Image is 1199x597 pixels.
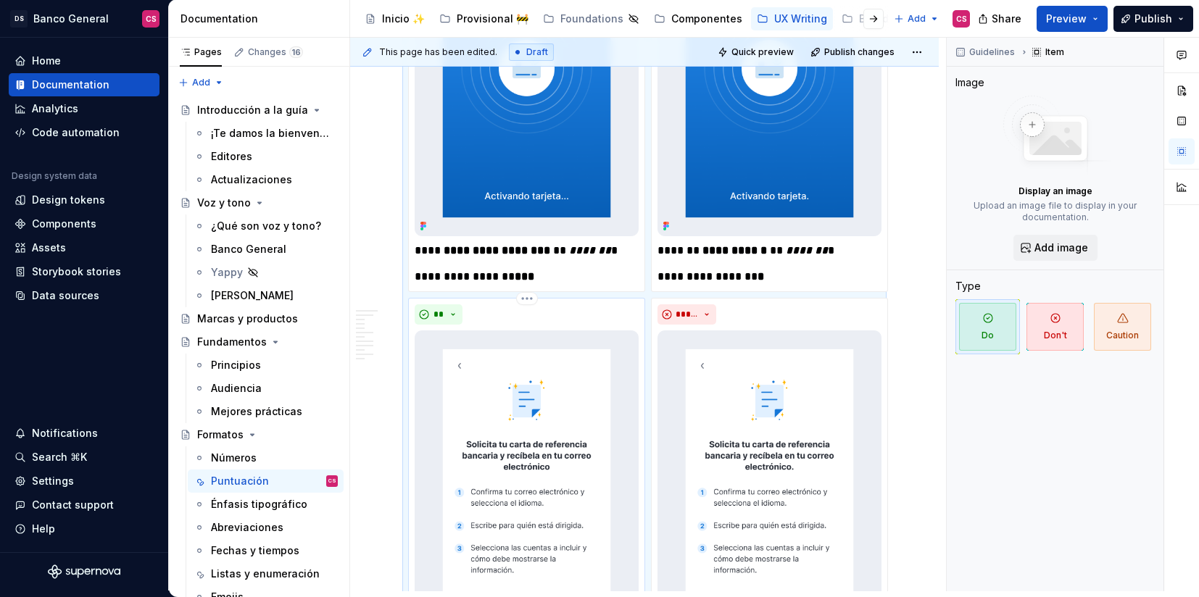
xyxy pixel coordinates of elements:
button: Contact support [9,493,159,517]
button: Search ⌘K [9,446,159,469]
div: Home [32,54,61,68]
span: Caution [1094,303,1151,351]
div: Banco General [33,12,109,26]
a: Home [9,49,159,72]
a: Abreviaciones [188,516,344,539]
div: Storybook stories [32,264,121,279]
div: Principios [211,358,261,372]
div: Banco General [211,242,286,256]
span: Don't [1026,303,1084,351]
a: Foundations [537,7,645,30]
div: Notifications [32,426,98,441]
a: [PERSON_NAME] [188,284,344,307]
a: Fundamentos [174,330,344,354]
svg: Supernova Logo [48,564,120,579]
div: Assets [32,241,66,255]
div: Editores [211,149,252,164]
span: Publish changes [824,46,895,58]
div: Page tree [359,4,887,33]
div: Mejores prácticas [211,404,302,419]
div: DS [10,10,28,28]
div: Formatos [197,427,244,442]
div: Audiencia [211,381,262,396]
a: Settings [9,469,159,493]
a: Storybook stories [9,260,159,283]
span: Guidelines [969,46,1015,58]
a: Provisional 🚧 [433,7,534,30]
a: PuntuaciónCS [188,469,344,493]
p: Upload an image file to display in your documentation. [955,200,1155,223]
button: Help [9,517,159,540]
div: Provisional 🚧 [457,12,528,26]
button: Do [955,299,1020,354]
div: Contact support [32,498,114,512]
a: Documentation [9,73,159,96]
div: Foundations [560,12,623,26]
button: Quick preview [713,42,800,62]
a: Analytics [9,97,159,120]
span: Draft [526,46,548,58]
a: Énfasis tipográfico [188,493,344,516]
a: Introducción a la guía [174,99,344,122]
a: Data sources [9,284,159,307]
span: Quick preview [731,46,794,58]
span: This page has been edited. [379,46,497,58]
div: CS [146,13,157,25]
div: UX Writing [774,12,827,26]
div: Marcas y productos [197,312,298,326]
span: Add image [1034,241,1088,255]
div: Changes [248,46,303,58]
a: Listas y enumeración [188,562,344,585]
button: Preview [1037,6,1108,32]
span: Preview [1046,12,1087,26]
div: ¡Te damos la bienvenida! 🚀 [211,126,331,141]
a: Actualizaciones [188,168,344,191]
a: Editores [188,145,344,168]
span: 16 [289,46,303,58]
div: Pages [180,46,222,58]
div: Puntuación [211,474,269,488]
span: Share [992,12,1021,26]
div: Actualizaciones [211,172,292,187]
div: CS [328,474,336,488]
div: Componentes [671,12,742,26]
div: Documentation [32,78,109,92]
span: Do [959,303,1016,351]
a: Banco General [188,238,344,261]
div: Data sources [32,288,99,303]
div: Design tokens [32,193,105,207]
div: Components [32,217,96,231]
div: Fechas y tiempos [211,543,299,558]
div: Listas y enumeración [211,567,320,581]
button: Add [889,9,944,29]
a: Code automation [9,121,159,144]
div: Voz y tono [197,196,251,210]
p: Display an image [1018,185,1092,197]
button: Add [174,72,228,93]
div: ¿Qué son voz y tono? [211,219,321,233]
button: Notifications [9,422,159,445]
span: Publish [1134,12,1172,26]
div: Analytics [32,101,78,116]
a: Inicio ✨ [359,7,431,30]
div: Settings [32,474,74,488]
a: Voz y tono [174,191,344,214]
a: UX Writing [751,7,833,30]
button: DSBanco GeneralCS [3,3,165,34]
span: Add [908,13,926,25]
button: Don't [1023,299,1087,354]
button: Guidelines [951,42,1021,62]
div: Introducción a la guía [197,103,308,117]
div: Search ⌘K [32,450,87,464]
a: Números [188,446,344,469]
a: Assets [9,236,159,259]
a: Formatos [174,423,344,446]
div: Code automation [32,125,120,140]
a: Design tokens [9,188,159,212]
a: ¡Te damos la bienvenida! 🚀 [188,122,344,145]
a: Componentes [648,7,748,30]
div: Yappy [211,265,243,280]
span: Add [192,77,210,88]
button: Publish changes [806,42,901,62]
